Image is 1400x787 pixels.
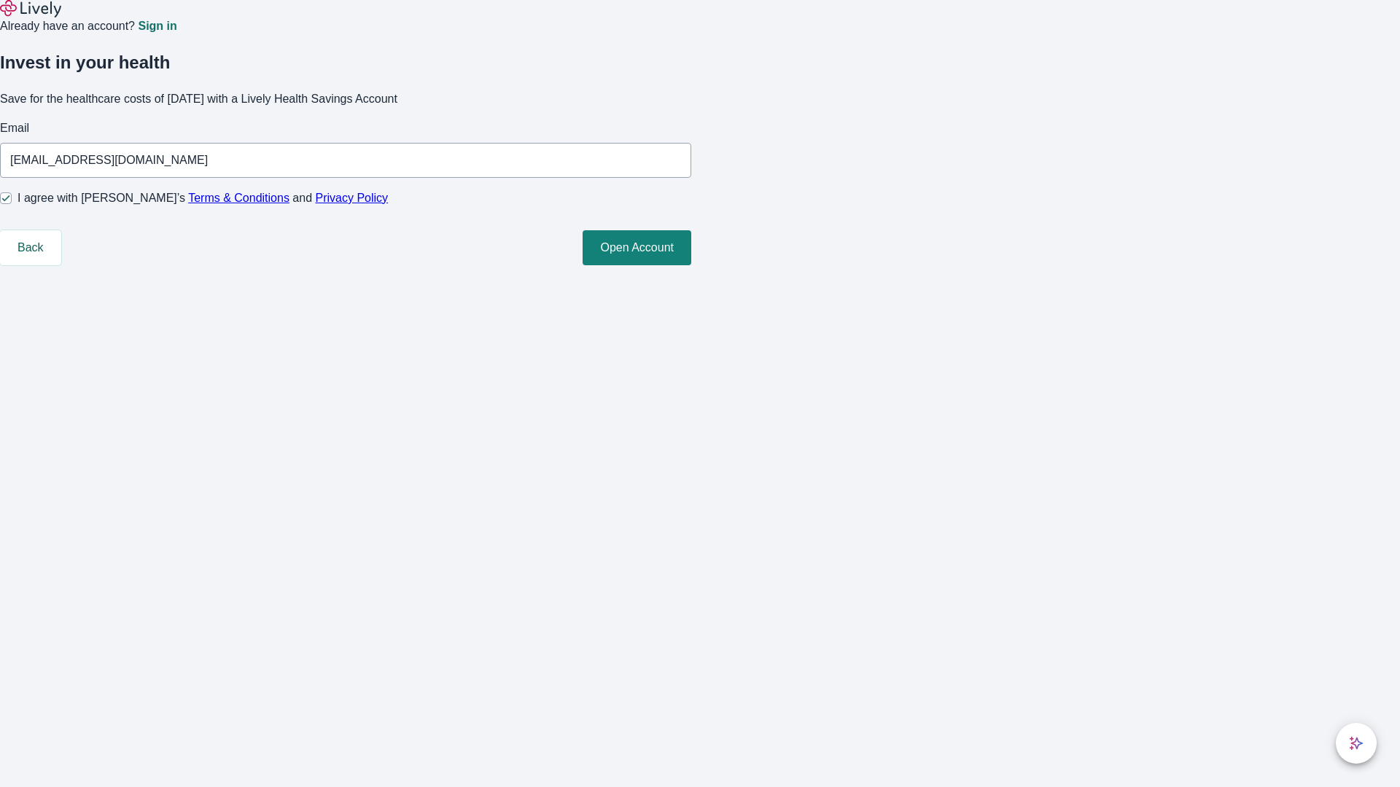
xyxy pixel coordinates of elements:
a: Terms & Conditions [188,192,289,204]
button: Open Account [583,230,691,265]
a: Privacy Policy [316,192,389,204]
span: I agree with [PERSON_NAME]’s and [17,189,388,207]
a: Sign in [138,20,176,32]
svg: Lively AI Assistant [1349,736,1364,751]
button: chat [1336,723,1377,764]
